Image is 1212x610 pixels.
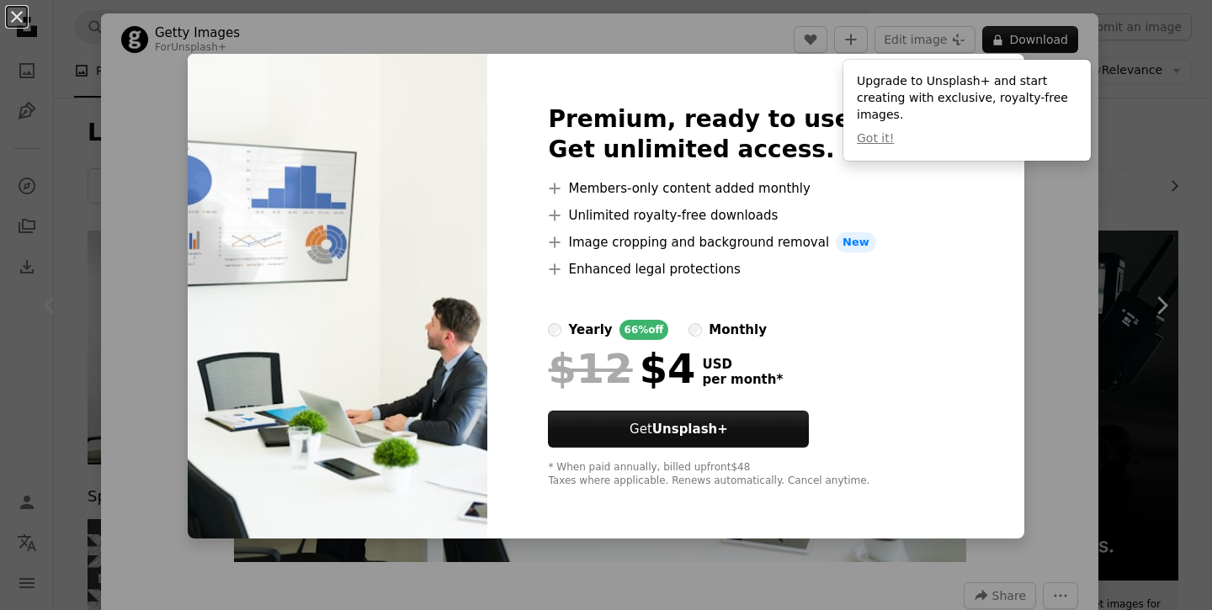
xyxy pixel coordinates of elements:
div: * When paid annually, billed upfront $48 Taxes where applicable. Renews automatically. Cancel any... [548,461,963,488]
li: Unlimited royalty-free downloads [548,205,963,225]
li: Members-only content added monthly [548,178,963,199]
input: monthly [688,323,702,337]
div: monthly [709,320,767,340]
div: Upgrade to Unsplash+ and start creating with exclusive, royalty-free images. [843,60,1091,161]
span: per month * [702,372,783,387]
div: 66% off [619,320,669,340]
div: yearly [568,320,612,340]
button: Got it! [857,130,894,147]
strong: Unsplash+ [652,422,728,437]
span: $12 [548,347,632,390]
input: yearly66%off [548,323,561,337]
span: USD [702,357,783,372]
span: New [836,232,876,252]
h2: Premium, ready to use images. Get unlimited access. [548,104,963,165]
div: $4 [548,347,695,390]
li: Enhanced legal protections [548,259,963,279]
img: premium_photo-1682088399036-8c08ecf5c6b1 [188,54,487,538]
button: GetUnsplash+ [548,411,809,448]
li: Image cropping and background removal [548,232,963,252]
